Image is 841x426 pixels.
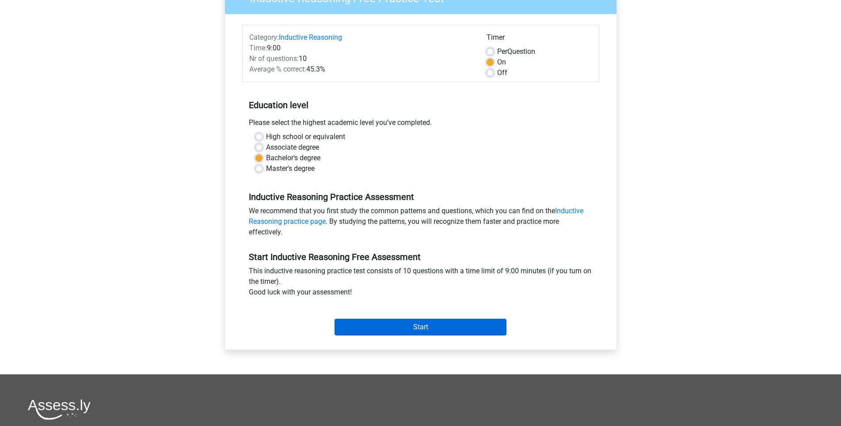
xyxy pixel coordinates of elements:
input: Start [335,319,506,336]
div: 10 [243,53,480,64]
label: Associate degree [266,142,319,153]
label: High school or equivalent [266,132,345,142]
div: 9:00 [243,43,480,53]
h5: Start Inductive Reasoning Free Assessment [249,252,593,262]
span: Category: [249,33,279,41]
div: We recommend that you first study the common patterns and questions, which you can find on the . ... [242,206,599,241]
span: Nr of questions: [249,54,299,63]
span: Average % correct: [249,65,306,73]
label: Question [497,46,535,57]
span: Per [497,47,507,56]
h5: Inductive Reasoning Practice Assessment [249,192,593,202]
div: Please select the highest academic level you’ve completed. [242,117,599,132]
label: Off [497,68,507,78]
h5: Education level [249,96,593,114]
div: Timer [487,32,592,46]
img: Assessly logo [28,399,91,420]
a: Inductive Reasoning [279,33,342,41]
label: Master's degree [266,163,315,174]
div: This inductive reasoning practice test consists of 10 questions with a time limit of 9:00 minutes... [242,266,599,301]
div: 45.3% [243,64,480,75]
label: Bachelor's degree [266,153,320,163]
span: Time: [249,44,267,52]
label: On [497,57,506,68]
